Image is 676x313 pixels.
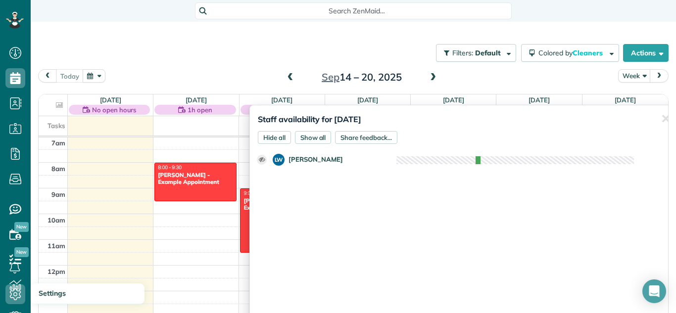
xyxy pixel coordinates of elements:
span: 1h open [188,105,212,115]
a: [DATE] [615,96,636,104]
a: [DATE] [357,96,379,104]
strong: [PERSON_NAME] [289,155,343,164]
div: Show all [295,131,332,144]
div: LW [273,154,285,166]
span: 12pm [48,268,65,275]
span: 8:00 - 9:30 [158,164,182,171]
span: 9am [51,190,65,198]
div: Hide all [258,131,291,144]
div: [PERSON_NAME] - Example Appointment [157,172,234,186]
span: 11am [48,242,65,250]
span: 8am [51,165,65,173]
span: Default [475,48,501,57]
div: Share feedback... [335,131,397,144]
button: today [56,69,84,83]
button: prev [38,69,57,83]
a: Filters: Default [431,44,516,62]
span: Colored by [538,48,606,57]
span: Filters: [452,48,473,57]
button: next [650,69,669,83]
span: 9:00 - 11:30 [243,190,270,196]
span: Tasks [48,122,65,130]
div: [PERSON_NAME] - Example Appointment [243,197,319,212]
span: Cleaners [573,48,604,57]
button: Colored byCleaners [521,44,619,62]
button: Filters: Default [436,44,516,62]
span: Sep [322,71,339,83]
a: [DATE] [443,96,464,104]
span: New [14,247,29,257]
a: [DATE] [529,96,550,104]
a: Settings [31,283,145,304]
a: [DATE] [186,96,207,104]
button: Actions [623,44,669,62]
span: 10am [48,216,65,224]
div: ✕ [656,105,676,133]
h3: Staff availability for [DATE] [250,115,361,124]
a: [DATE] [271,96,292,104]
button: Week [618,69,651,83]
div: Open Intercom Messenger [642,279,666,303]
span: 7am [51,139,65,147]
h2: 14 – 20, 2025 [300,72,424,83]
a: [DATE] [100,96,121,104]
span: No open hours [92,105,137,115]
span: Settings [39,289,66,298]
span: New [14,222,29,232]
